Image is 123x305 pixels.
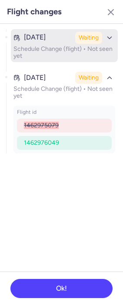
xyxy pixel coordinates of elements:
span: Waiting [79,33,99,42]
span: 1462975079 [24,122,59,129]
p: Schedule Change (flight) • Not seen yet [13,46,115,60]
p: Schedule Change (flight) • Not seen yet [13,86,115,99]
button: [DATE]WaitingSchedule Change (flight) • Not seen yet [11,69,118,102]
time: [DATE] [24,33,46,41]
h3: Flight changes [7,7,62,17]
p: flight id [17,109,112,115]
span: Ok! [56,285,67,292]
span: 1462976049 [24,139,59,146]
button: [DATE]WaitingSchedule Change (flight) • Not seen yet [11,29,118,62]
button: Ok! [10,279,113,298]
span: Waiting [79,73,99,82]
time: [DATE] [24,74,46,82]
